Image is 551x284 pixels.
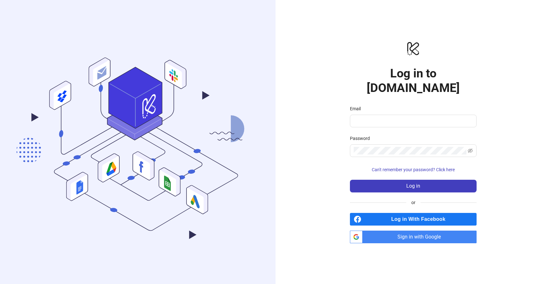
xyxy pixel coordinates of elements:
input: Email [354,117,472,125]
span: eye-invisible [468,148,473,153]
label: Password [350,135,374,142]
button: Can't remember your password? Click here [350,165,477,175]
a: Log in With Facebook [350,213,477,226]
span: Can't remember your password? Click here [372,167,455,172]
h1: Log in to [DOMAIN_NAME] [350,66,477,95]
span: or [406,199,421,206]
label: Email [350,105,365,112]
button: Log in [350,180,477,192]
span: Sign in with Google [365,231,477,243]
input: Password [354,147,466,154]
a: Sign in with Google [350,231,477,243]
span: Log in [406,183,420,189]
span: Log in With Facebook [364,213,477,226]
a: Can't remember your password? Click here [350,167,477,172]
